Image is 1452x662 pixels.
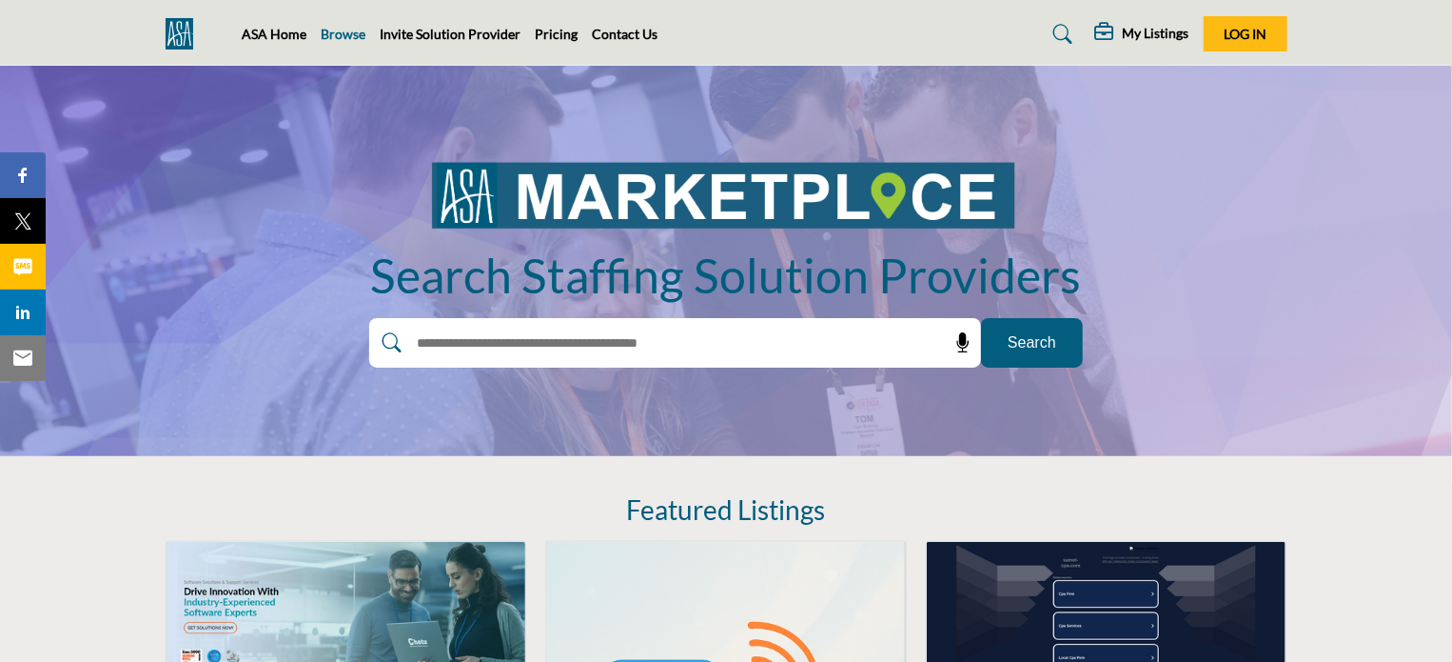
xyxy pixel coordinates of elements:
[166,18,203,50] img: Site Logo
[627,494,826,527] h2: Featured Listings
[243,26,307,42] a: ASA Home
[1095,23,1189,46] div: My Listings
[593,26,658,42] a: Contact Us
[1034,19,1085,50] a: Search
[1204,16,1287,51] button: Log In
[426,154,1026,233] img: image
[1008,331,1056,354] span: Search
[371,245,1082,307] h1: Search Staffing Solution Providers
[322,26,366,42] a: Browse
[1123,25,1189,42] h5: My Listings
[1224,26,1266,42] span: Log In
[381,26,521,42] a: Invite Solution Provider
[981,318,1083,368] button: Search
[536,26,579,42] a: Pricing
